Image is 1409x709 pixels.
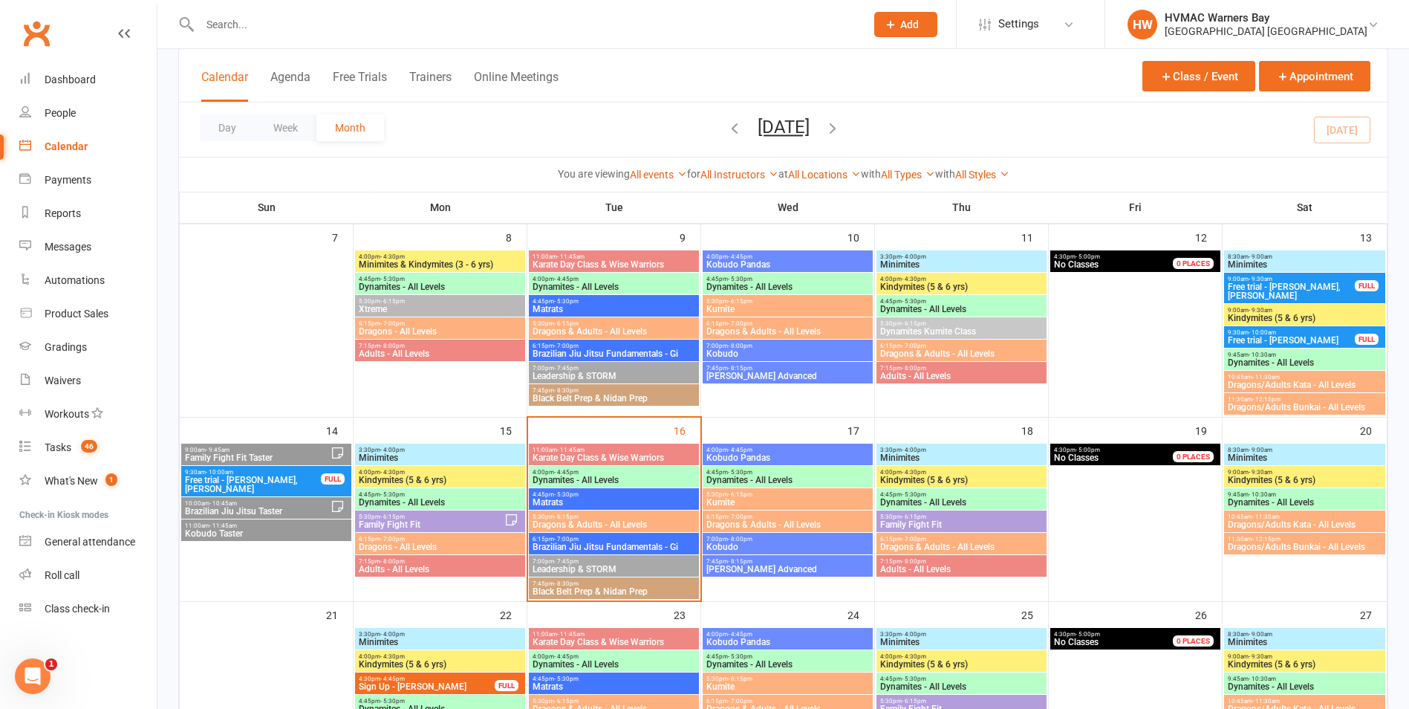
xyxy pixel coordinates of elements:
[19,264,157,297] a: Automations
[45,375,81,386] div: Waivers
[45,207,81,219] div: Reports
[184,529,348,538] span: Kobudo Taster
[1227,253,1382,260] span: 8:30am
[687,168,700,180] strong: for
[728,320,752,327] span: - 7:00pm
[554,558,579,565] span: - 7:45pm
[706,453,870,462] span: Kobudo Pandas
[45,274,105,286] div: Automations
[879,282,1044,291] span: Kindymites (5 & 6 yrs)
[1223,192,1387,223] th: Sat
[902,447,926,453] span: - 4:00pm
[847,418,874,442] div: 17
[728,514,752,520] span: - 7:00pm
[1227,329,1356,336] span: 9:30am
[879,536,1044,543] span: 6:15pm
[1355,280,1379,291] div: FULL
[1195,418,1222,442] div: 19
[706,305,870,314] span: Kumite
[358,447,522,453] span: 3:30pm
[532,298,696,305] span: 4:45pm
[1053,447,1191,453] span: 4:30pm
[45,475,98,487] div: What's New
[1252,536,1281,543] span: - 12:15pm
[527,192,701,223] th: Tue
[706,565,870,574] span: [PERSON_NAME] Advanced
[674,602,700,627] div: 23
[18,15,55,52] a: Clubworx
[1252,514,1280,520] span: - 11:30am
[554,365,579,372] span: - 7:45pm
[1227,403,1382,412] span: Dragons/Adults Bunkai - All Levels
[184,453,331,462] span: Family Fight Fit Taster
[879,543,1044,551] span: Dragons & Adults - All Levels
[1227,536,1382,543] span: 11:30am
[45,536,135,548] div: General attendance
[532,387,696,394] span: 7:45pm
[706,520,870,529] span: Dragons & Adults - All Levels
[209,522,237,529] span: - 11:45am
[554,298,579,305] span: - 5:30pm
[847,602,874,627] div: 24
[1021,602,1048,627] div: 25
[19,398,157,431] a: Workouts
[45,174,91,186] div: Payments
[557,447,585,453] span: - 11:45am
[1249,469,1272,476] span: - 9:30am
[1165,11,1367,25] div: HVMAC Warners Bay
[879,305,1044,314] span: Dynamites - All Levels
[45,341,87,353] div: Gradings
[1195,602,1222,627] div: 26
[879,298,1044,305] span: 4:45pm
[1227,476,1382,485] span: Kindymites (5 & 6 yrs)
[879,327,1044,336] span: Dynamites Kumite Class
[706,260,870,269] span: Kobudo Pandas
[861,168,881,180] strong: with
[706,276,870,282] span: 4:45pm
[1195,224,1222,249] div: 12
[19,464,157,498] a: What's New1
[1227,307,1382,314] span: 9:00am
[358,536,522,543] span: 6:15pm
[706,365,870,372] span: 7:45pm
[358,520,504,529] span: Family Fight Fit
[45,308,108,320] div: Product Sales
[19,364,157,398] a: Waivers
[380,469,405,476] span: - 4:30pm
[184,447,331,453] span: 9:00am
[45,408,89,420] div: Workouts
[1227,514,1382,520] span: 10:45am
[1249,276,1272,282] span: - 9:30am
[554,580,579,587] span: - 8:30pm
[358,305,522,314] span: Xtreme
[1227,453,1382,462] span: Minimites
[358,558,522,565] span: 7:15pm
[184,476,322,493] span: Free trial - [PERSON_NAME], [PERSON_NAME]
[1355,334,1379,345] div: FULL
[358,631,522,638] span: 3:30pm
[1227,314,1382,323] span: Kindymites (5 & 6 yrs)
[532,498,696,507] span: Matrats
[706,372,870,381] span: [PERSON_NAME] Advanced
[680,224,700,249] div: 9
[195,14,855,35] input: Search...
[532,453,696,462] span: Karate Day Class & Wise Warriors
[879,498,1044,507] span: Dynamites - All Levels
[706,253,870,260] span: 4:00pm
[902,558,926,565] span: - 8:00pm
[358,469,522,476] span: 4:00pm
[1227,282,1356,300] span: Free trial - [PERSON_NAME], [PERSON_NAME]
[358,260,522,269] span: Minimites & Kindymites (3 - 6 yrs)
[358,498,522,507] span: Dynamites - All Levels
[380,298,405,305] span: - 6:15pm
[1249,352,1276,358] span: - 10:30am
[474,70,559,102] button: Online Meetings
[554,276,579,282] span: - 4:45pm
[358,276,522,282] span: 4:45pm
[879,453,1044,462] span: Minimites
[184,522,348,529] span: 11:00am
[1227,491,1382,498] span: 9:45am
[706,282,870,291] span: Dynamites - All Levels
[380,253,405,260] span: - 4:30pm
[879,276,1044,282] span: 4:00pm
